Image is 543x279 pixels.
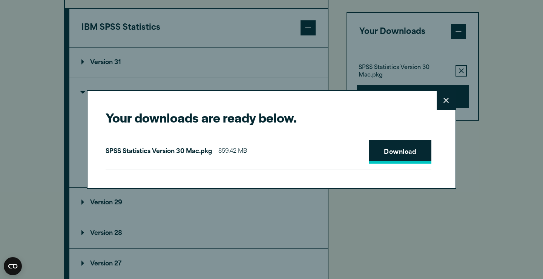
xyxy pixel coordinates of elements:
button: Open CMP widget [4,257,22,275]
p: SPSS Statistics Version 30 Mac.pkg [106,146,212,157]
a: Download [369,140,431,164]
div: CookieBot Widget Contents [4,257,22,275]
h2: Your downloads are ready below. [106,109,431,126]
span: 859.42 MB [218,146,247,157]
svg: CookieBot Widget Icon [4,257,22,275]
